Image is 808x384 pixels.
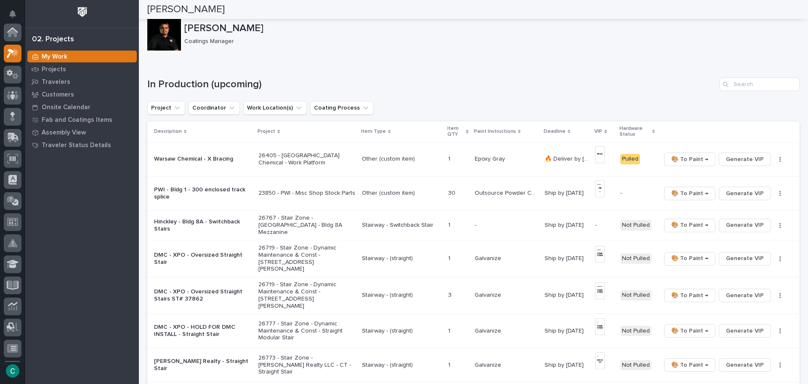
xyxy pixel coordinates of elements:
p: Coatings Manager [184,38,793,45]
p: - [595,222,614,229]
a: Assembly View [25,126,139,139]
button: Generate VIP [719,358,771,372]
p: Stairway - (straight) [362,362,441,369]
div: Pulled [620,154,640,164]
button: 🎨 To Paint → [664,252,715,266]
p: 26405 - [GEOGRAPHIC_DATA] Chemical - Work Platform [258,152,355,166]
a: Onsite Calendar [25,101,139,113]
button: Coating Process [310,101,374,115]
p: Item QTY [447,124,464,140]
p: 26773 - Stair Zone - [PERSON_NAME] Realty LLC - CT - Straight Stair [258,354,355,376]
span: 🎨 To Paint → [671,188,708,199]
div: Not Pulled [620,326,651,336]
p: Projects [42,66,66,73]
p: 1 [448,360,452,369]
div: Notifications [11,10,21,24]
span: 🎨 To Paint → [671,326,708,336]
p: PWI - Bldg 1 - 300 enclosed track splice [154,186,252,201]
p: 1 [448,220,452,229]
span: Generate VIP [726,326,764,336]
span: Generate VIP [726,290,764,301]
p: 26767 - Stair Zone - [GEOGRAPHIC_DATA] - Bldg 8A Mezzanine [258,215,355,236]
p: Outsource Powder Coat [475,188,540,197]
div: 02. Projects [32,35,74,44]
p: DMC - XPO - HOLD FOR DMC INSTALL - Straight Stair [154,324,252,338]
p: Stairway - (straight) [362,255,441,262]
h2: [PERSON_NAME] [147,3,225,16]
p: Ship by [DATE] [545,253,585,262]
button: Notifications [4,5,21,23]
p: 26777 - Stair Zone - Dynamic Maintenance & Const - Straight Modular Stair [258,320,355,341]
p: Galvanize [475,360,503,369]
p: Galvanize [475,290,503,299]
p: Onsite Calendar [42,104,90,111]
p: - [620,190,654,197]
div: Not Pulled [620,220,651,231]
a: Customers [25,88,139,101]
p: Customers [42,91,74,99]
span: Generate VIP [726,360,764,370]
p: Ship by [DATE] [545,188,585,197]
button: 🎨 To Paint → [664,289,715,302]
p: Description [154,127,182,136]
p: Hardware Status [619,124,650,140]
span: 🎨 To Paint → [671,290,708,301]
p: Epoxy Gray [475,154,507,163]
span: 🎨 To Paint → [671,220,708,230]
p: Ship by [DATE] [545,360,585,369]
input: Search [720,78,800,91]
a: Travelers [25,75,139,88]
button: 🎨 To Paint → [664,219,715,232]
span: Generate VIP [726,154,764,164]
p: Project [258,127,275,136]
button: Coordinator [189,101,240,115]
span: 🎨 To Paint → [671,360,708,370]
p: Travelers [42,78,70,86]
p: Other (custom item) [362,190,441,197]
p: 30 [448,188,457,197]
button: Generate VIP [719,187,771,200]
tr: PWI - Bldg 1 - 300 enclosed track splice23850 - PWI - Misc Shop Stock PartsOther (custom item)303... [147,176,800,210]
h1: In Production (upcoming) [147,78,716,91]
tr: DMC - XPO - Oversized Straight Stairs ST# 3786226719 - Stair Zone - Dynamic Maintenance & Const -... [147,277,800,314]
button: 🎨 To Paint → [664,187,715,200]
p: Stairway - Switchback Stair [362,222,441,229]
p: 1 [448,326,452,335]
p: Item Type [361,127,386,136]
p: Other (custom item) [362,156,441,163]
p: Hinckley - Bldg 8A - Switchback Stairs [154,218,252,233]
div: Not Pulled [620,290,651,301]
p: Ship by [DATE] [545,326,585,335]
p: Galvanize [475,253,503,262]
p: Ship by [DATE] [545,290,585,299]
p: Paint Instructions [474,127,516,136]
p: Assembly View [42,129,86,137]
p: 26719 - Stair Zone - Dynamic Maintenance & Const - [STREET_ADDRESS][PERSON_NAME] [258,281,355,309]
p: 26719 - Stair Zone - Dynamic Maintenance & Const - [STREET_ADDRESS][PERSON_NAME] [258,244,355,273]
p: [PERSON_NAME] [184,22,796,35]
a: Fab and Coatings Items [25,113,139,126]
button: 🎨 To Paint → [664,324,715,338]
p: Fab and Coatings Items [42,116,112,124]
button: Generate VIP [719,289,771,302]
p: DMC - XPO - Oversized Straight Stair [154,252,252,266]
p: DMC - XPO - Oversized Straight Stairs ST# 37862 [154,288,252,303]
span: Generate VIP [726,188,764,199]
span: 🎨 To Paint → [671,154,708,164]
span: Generate VIP [726,253,764,263]
p: Galvanize [475,326,503,335]
tr: DMC - XPO - Oversized Straight Stair26719 - Stair Zone - Dynamic Maintenance & Const - [STREET_AD... [147,240,800,277]
tr: Hinckley - Bldg 8A - Switchback Stairs26767 - Stair Zone - [GEOGRAPHIC_DATA] - Bldg 8A MezzanineS... [147,210,800,240]
p: Stairway - (straight) [362,328,441,335]
img: Workspace Logo [74,4,90,20]
div: Not Pulled [620,360,651,371]
button: 🎨 To Paint → [664,358,715,372]
tr: [PERSON_NAME] Realty - Straight Stair26773 - Stair Zone - [PERSON_NAME] Realty LLC - CT - Straigh... [147,348,800,382]
p: 23850 - PWI - Misc Shop Stock Parts [258,190,355,197]
button: 🎨 To Paint → [664,153,715,166]
p: Warsaw Chemical - X Bracing [154,156,252,163]
p: VIP [594,127,602,136]
span: 🎨 To Paint → [671,253,708,263]
button: Generate VIP [719,153,771,166]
